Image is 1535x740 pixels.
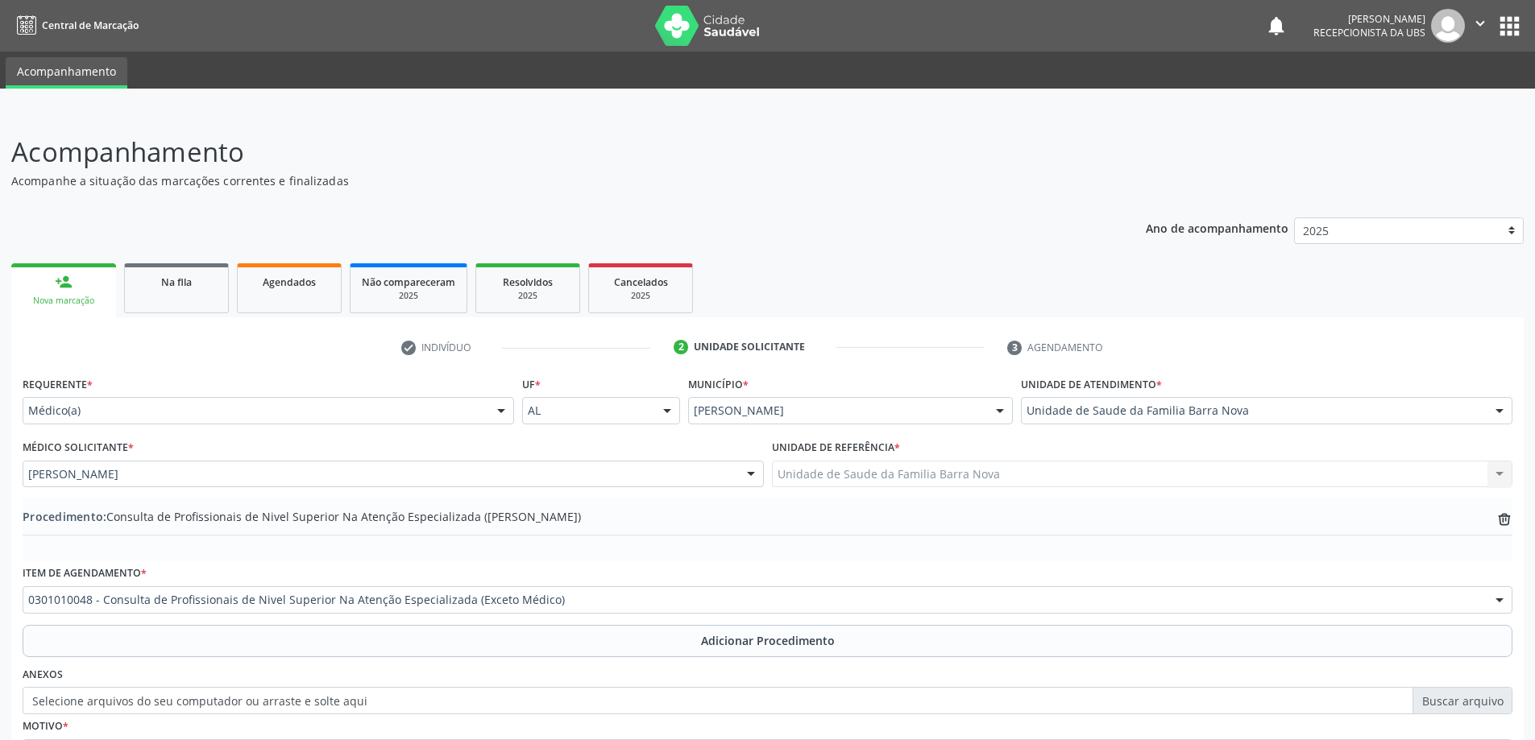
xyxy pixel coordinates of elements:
label: Item de agendamento [23,561,147,586]
span: Procedimento: [23,509,106,524]
div: Unidade solicitante [694,340,805,354]
span: [PERSON_NAME] [694,403,980,419]
label: Anexos [23,663,63,688]
span: Agendados [263,275,316,289]
p: Acompanhamento [11,132,1070,172]
a: Acompanhamento [6,57,127,89]
a: Central de Marcação [11,12,139,39]
label: Unidade de atendimento [1021,372,1162,397]
div: 2 [674,340,688,354]
span: 0301010048 - Consulta de Profissionais de Nivel Superior Na Atenção Especializada (Exceto Médico) [28,592,1479,608]
label: Requerente [23,372,93,397]
i:  [1471,14,1489,32]
button: notifications [1265,14,1288,37]
div: 2025 [487,290,568,302]
span: Não compareceram [362,275,455,289]
label: Município [688,372,749,397]
span: [PERSON_NAME] [28,466,731,482]
span: Resolvidos [503,275,553,289]
span: Na fila [161,275,192,289]
img: img [1431,9,1465,43]
div: 2025 [600,290,681,302]
span: Médico(a) [28,403,481,419]
span: Adicionar Procedimento [701,632,835,649]
span: Recepcionista da UBS [1313,26,1425,39]
span: Consulta de Profissionais de Nivel Superior Na Atenção Especializada ([PERSON_NAME]) [23,508,581,525]
p: Acompanhe a situação das marcações correntes e finalizadas [11,172,1070,189]
label: Unidade de referência [772,436,900,461]
button: apps [1496,12,1524,40]
label: UF [522,372,541,397]
p: Ano de acompanhamento [1146,217,1288,238]
span: Central de Marcação [42,19,139,32]
button:  [1465,9,1496,43]
div: 2025 [362,290,455,302]
div: Nova marcação [23,295,105,307]
button: Adicionar Procedimento [23,625,1512,657]
div: person_add [55,273,73,291]
span: Cancelados [614,275,668,289]
span: Unidade de Saude da Familia Barra Nova [1027,403,1479,419]
div: [PERSON_NAME] [1313,12,1425,26]
span: AL [528,403,648,419]
label: Médico Solicitante [23,436,134,461]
